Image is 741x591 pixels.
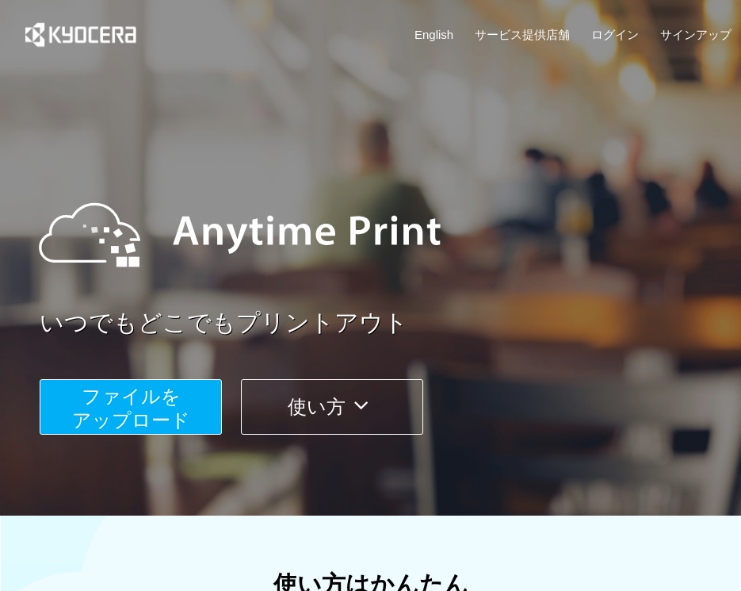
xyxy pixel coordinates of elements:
[414,26,453,43] a: English
[72,386,190,431] span: ファイルを ​​アップロード
[40,379,222,435] button: ファイルを​​アップロード
[241,379,423,435] button: 使い方
[591,26,639,43] a: ログイン
[40,306,741,340] a: いつでもどこでもプリントアウト
[660,26,731,43] a: サインアップ
[475,26,570,43] a: サービス提供店舗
